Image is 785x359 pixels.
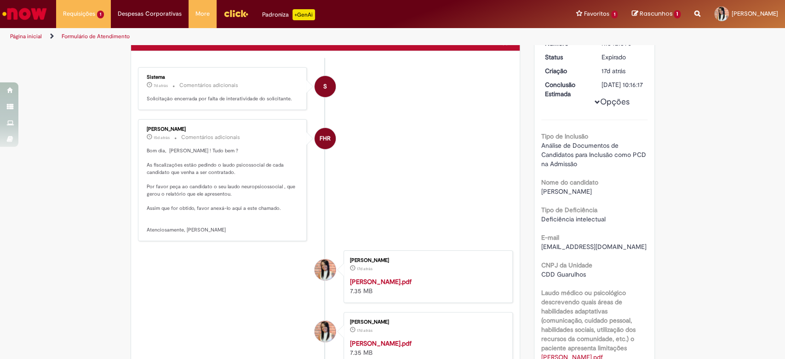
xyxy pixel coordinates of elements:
time: 15/08/2025 15:13:07 [357,328,372,333]
b: Tipo de Inclusão [541,132,588,140]
small: Comentários adicionais [181,133,240,141]
img: ServiceNow [1,5,48,23]
a: Página inicial [10,33,42,40]
div: [PERSON_NAME] [350,258,503,263]
div: Padroniza [262,9,315,20]
b: CNPJ da Unidade [541,261,592,269]
b: Tipo de Deficiência [541,206,597,214]
ul: Trilhas de página [7,28,516,45]
p: Solicitação encerrada por falta de interatividade do solicitante. [147,95,300,103]
div: Sistema [147,75,300,80]
span: 1 [674,10,681,18]
dt: Status [538,52,595,62]
time: 15/08/2025 15:15:57 [357,266,372,272]
span: FHR [320,127,331,150]
p: +GenAi [292,9,315,20]
a: Rascunhos [631,10,681,18]
div: 7.35 MB [350,277,503,295]
span: Despesas Corporativas [118,9,182,18]
span: S [323,75,327,98]
b: E-mail [541,233,559,242]
span: 1 [611,11,618,18]
a: [PERSON_NAME].pdf [350,339,412,347]
button: Adicionar anexos [501,34,513,46]
div: [PERSON_NAME] [147,127,300,132]
div: 15/08/2025 15:16:12 [602,66,644,75]
span: [PERSON_NAME] [541,187,592,196]
time: 25/08/2025 16:13:34 [154,83,168,88]
span: Rascunhos [639,9,672,18]
div: Camila Soares Cardoso [315,321,336,342]
div: [PERSON_NAME] [350,319,503,325]
span: 7d atrás [154,83,168,88]
span: Deficiência intelectual [541,215,606,223]
span: Favoritos [584,9,609,18]
small: Comentários adicionais [179,81,238,89]
span: [EMAIL_ADDRESS][DOMAIN_NAME] [541,243,647,251]
span: 1 [97,11,104,18]
span: Requisições [63,9,95,18]
span: 17d atrás [357,266,372,272]
dt: Conclusão Estimada [538,80,595,98]
b: Laudo médico ou psicológico descrevendo quais áreas de habilidades adaptativas (comunicação, cuid... [541,289,636,352]
p: Bom dia, [PERSON_NAME] ! Tudo bem ? As fiscalizações estão pedindo o laudo psicossocial de cada c... [147,147,300,234]
span: 17d atrás [357,328,372,333]
div: System [315,76,336,97]
time: 18/08/2025 09:13:33 [154,135,170,140]
b: Nome do candidato [541,178,598,186]
span: CDD Guarulhos [541,270,586,278]
span: [PERSON_NAME] [732,10,778,17]
span: More [195,9,210,18]
a: [PERSON_NAME].pdf [350,278,412,286]
span: 15d atrás [154,135,170,140]
div: Expirado [602,52,644,62]
a: Formulário de Atendimento [62,33,130,40]
span: Análise de Documentos de Candidatos para Inclusão como PCD na Admissão [541,141,648,168]
div: [DATE] 10:16:17 [602,80,644,89]
div: Francoise Helizabeth Reginaldo Samor [315,128,336,149]
dt: Criação [538,66,595,75]
span: 17d atrás [602,67,625,75]
img: click_logo_yellow_360x200.png [223,6,248,20]
div: Camila Soares Cardoso [315,259,336,280]
div: 7.35 MB [350,339,503,357]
